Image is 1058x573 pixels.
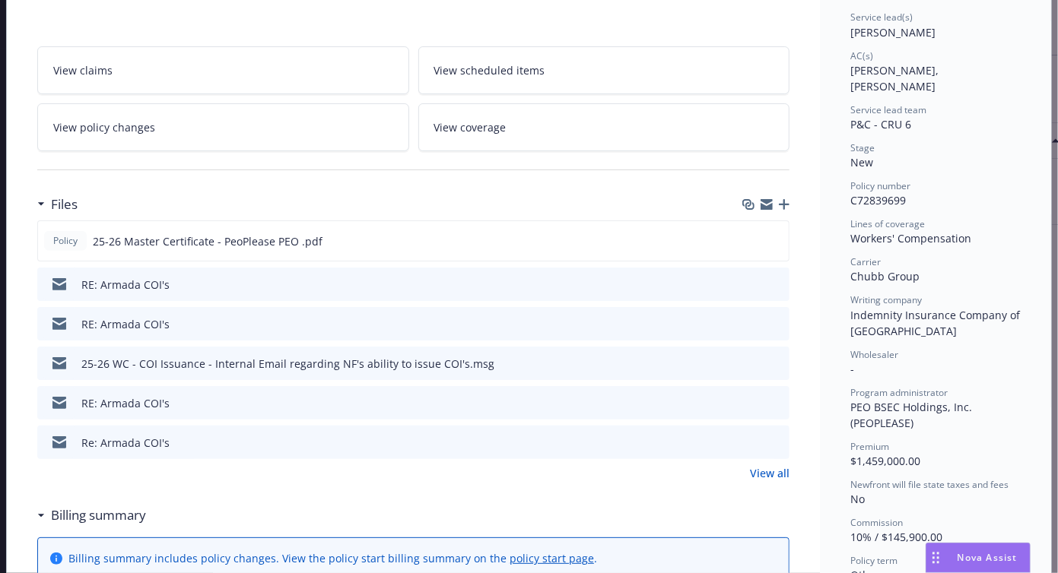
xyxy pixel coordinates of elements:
[745,435,758,451] button: download file
[745,277,758,293] button: download file
[850,49,873,62] span: AC(s)
[769,233,783,249] button: preview file
[850,11,913,24] span: Service lead(s)
[850,217,925,230] span: Lines of coverage
[850,255,881,268] span: Carrier
[68,550,597,566] div: Billing summary includes policy changes. View the policy start billing summary on the .
[850,117,911,131] span: P&C - CRU 6
[37,103,409,151] a: View policy changes
[850,554,898,567] span: Policy term
[850,348,898,361] span: Wholesaler
[850,454,920,468] span: $1,459,000.00
[850,293,922,306] span: Writing company
[770,435,783,451] button: preview file
[850,530,942,544] span: 10% / $145,900.00
[81,316,170,332] div: RE: Armada COI's
[50,234,81,248] span: Policy
[51,195,78,214] h3: Files
[850,193,906,207] span: C72839699
[434,62,545,78] span: View scheduled items
[850,492,865,506] span: No
[81,435,170,451] div: Re: Armada COI's
[81,277,170,293] div: RE: Armada COI's
[418,46,790,94] a: View scheduled items
[958,551,1018,564] span: Nova Assist
[81,356,494,372] div: 25-26 WC - COI Issuance - Internal Email regarding NF's ability to issue COI's.msg
[434,119,507,135] span: View coverage
[850,231,971,245] span: Workers' Compensation
[770,277,783,293] button: preview file
[926,543,945,572] div: Drag to move
[770,316,783,332] button: preview file
[850,141,875,154] span: Stage
[81,395,170,411] div: RE: Armada COI's
[850,63,942,93] span: [PERSON_NAME], [PERSON_NAME]
[745,233,757,249] button: download file
[418,103,790,151] a: View coverage
[510,551,594,565] a: policy start page
[93,233,322,249] span: 25-26 Master Certificate - PeoPlease PEO .pdf
[53,62,113,78] span: View claims
[37,46,409,94] a: View claims
[850,179,910,192] span: Policy number
[850,155,873,169] span: New
[926,543,1031,573] button: Nova Assist
[745,356,758,372] button: download file
[770,395,783,411] button: preview file
[850,440,889,453] span: Premium
[850,478,1009,491] span: Newfront will file state taxes and fees
[850,386,948,399] span: Program administrator
[850,400,975,430] span: PEO BSEC Holdings, Inc. (PEOPLEASE)
[37,195,78,214] div: Files
[850,516,903,529] span: Commission
[850,25,936,40] span: [PERSON_NAME]
[53,119,155,135] span: View policy changes
[850,362,854,376] span: -
[37,505,146,525] div: Billing summary
[51,505,146,525] h3: Billing summary
[750,465,790,481] a: View all
[745,395,758,411] button: download file
[850,308,1023,338] span: Indemnity Insurance Company of [GEOGRAPHIC_DATA]
[770,356,783,372] button: preview file
[745,316,758,332] button: download file
[850,269,920,283] span: Chubb Group
[850,103,926,116] span: Service lead team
